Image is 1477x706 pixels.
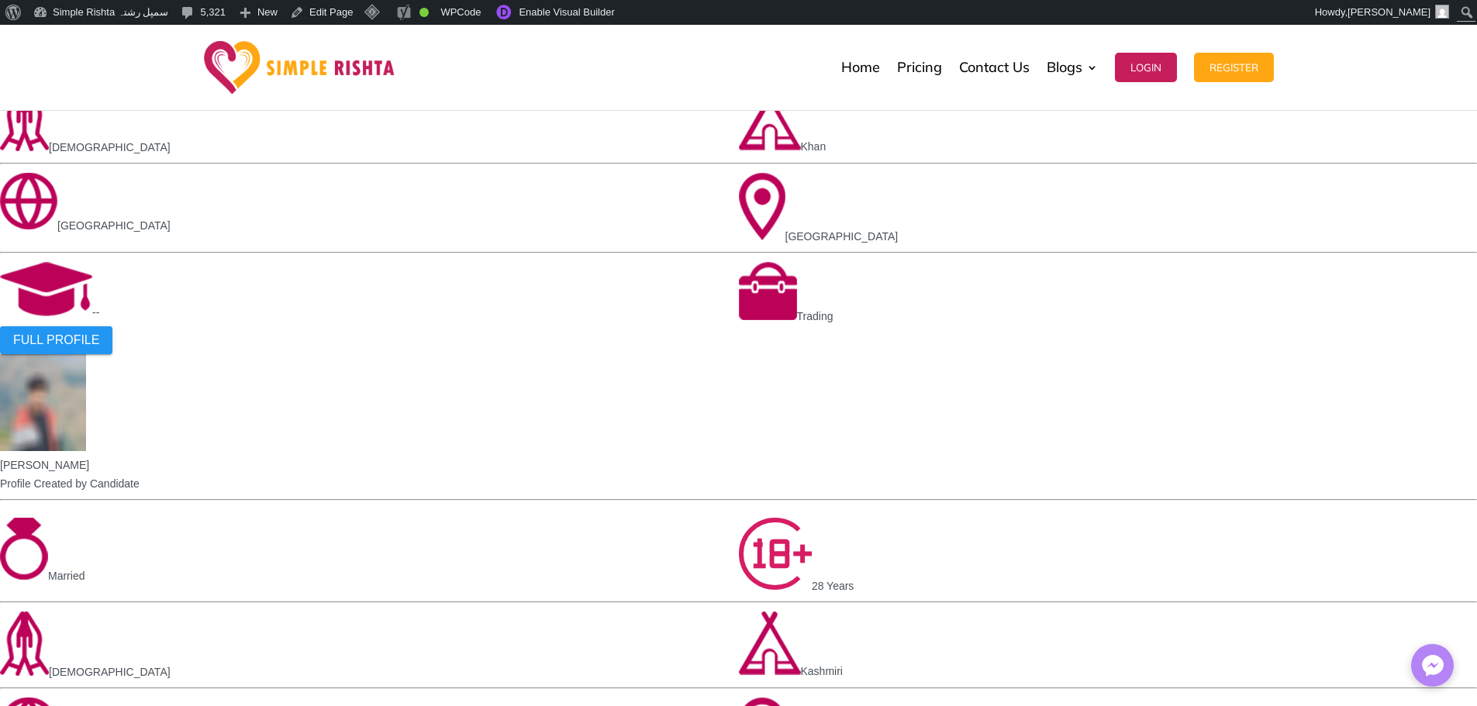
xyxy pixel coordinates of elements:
[48,570,85,582] span: Married
[49,666,171,678] span: [DEMOGRAPHIC_DATA]
[1115,29,1177,106] a: Login
[841,29,880,106] a: Home
[1047,29,1098,106] a: Blogs
[419,8,429,17] div: Good
[92,306,99,319] span: --
[801,665,843,677] span: Kashmiri
[13,333,99,347] span: FULL PROFILE
[1417,650,1448,681] img: Messenger
[897,29,942,106] a: Pricing
[1194,53,1274,82] button: Register
[1194,29,1274,106] a: Register
[797,310,833,322] span: Trading
[1115,53,1177,82] button: Login
[959,29,1030,106] a: Contact Us
[57,219,171,232] span: [GEOGRAPHIC_DATA]
[801,140,826,153] span: Khan
[1348,6,1430,18] span: [PERSON_NAME]
[785,230,899,243] span: [GEOGRAPHIC_DATA]
[49,141,171,153] span: [DEMOGRAPHIC_DATA]
[812,580,854,592] span: 28 Years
